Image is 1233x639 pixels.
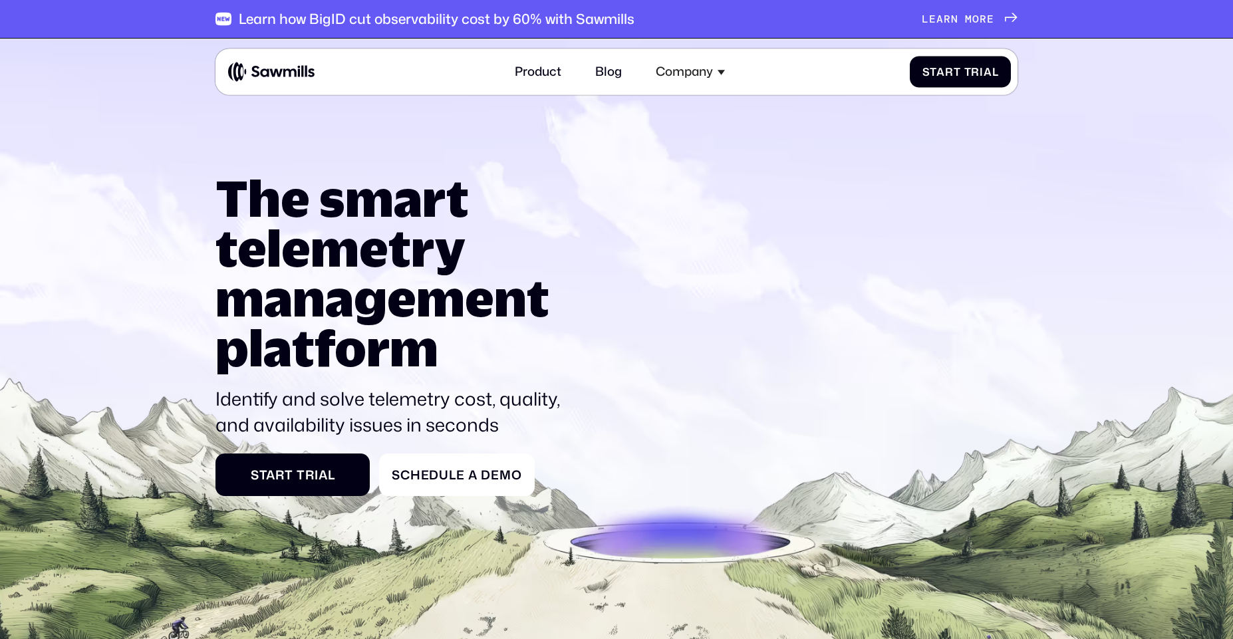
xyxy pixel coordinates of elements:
[215,386,573,438] p: Identify and solve telemetry cost, quality, and availability issues in seconds
[379,453,534,496] a: Schedule a Demo
[586,55,631,88] a: Blog
[922,13,1017,25] a: Learn more
[922,13,994,25] div: Learn more
[215,453,370,496] a: Start Trial
[228,467,358,482] div: Start Trial
[239,11,634,27] div: Learn how BigID cut observability cost by 60% with Sawmills
[910,56,1011,87] a: Start Trial
[215,173,573,372] h1: The smart telemetry management platform
[922,65,999,78] div: Start Trial
[505,55,571,88] a: Product
[656,64,713,79] div: Company
[392,467,522,482] div: Schedule a Demo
